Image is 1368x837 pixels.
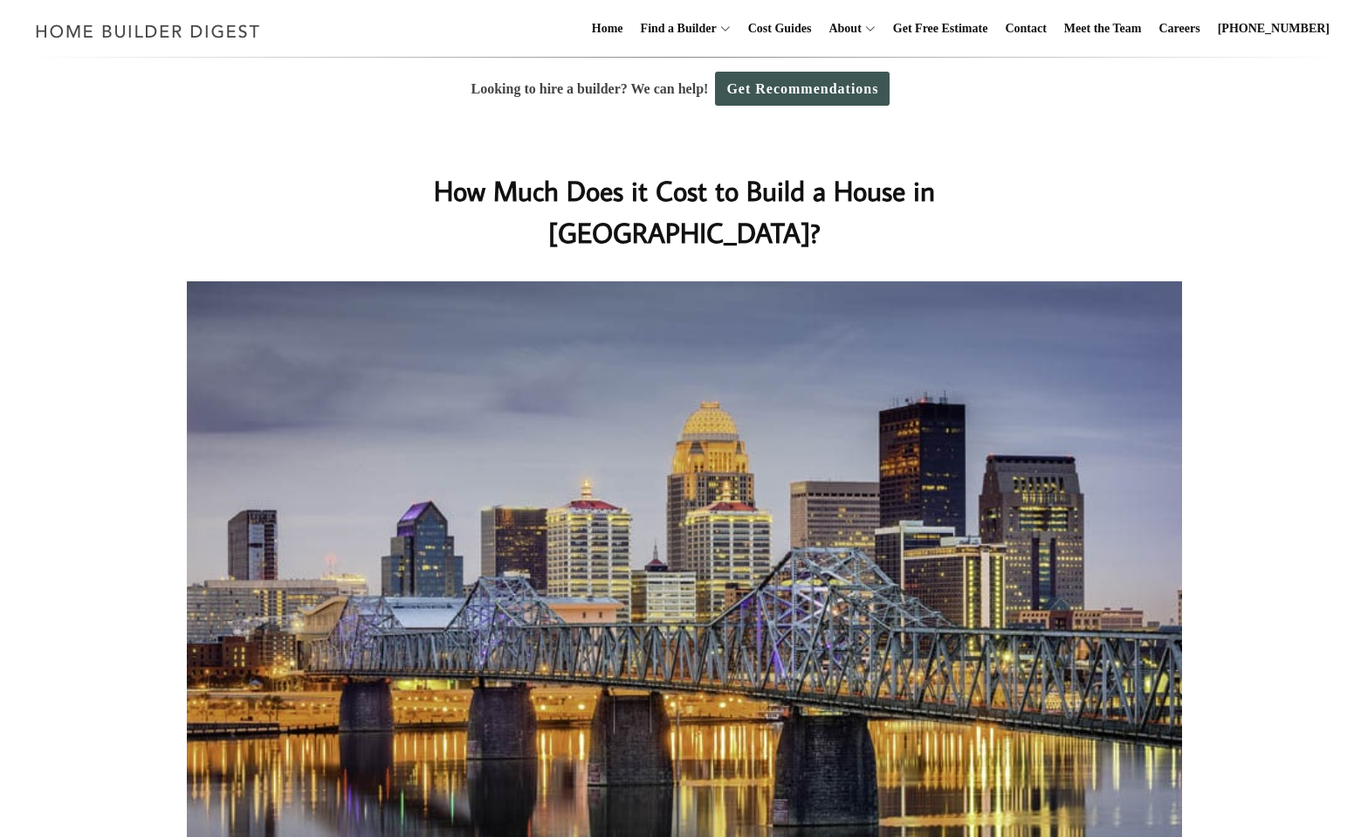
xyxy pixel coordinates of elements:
a: Contact [998,1,1053,57]
h1: How Much Does it Cost to Build a House in [GEOGRAPHIC_DATA]? [336,169,1033,253]
a: Meet the Team [1057,1,1149,57]
a: Careers [1152,1,1207,57]
a: Get Recommendations [715,72,890,106]
a: [PHONE_NUMBER] [1211,1,1337,57]
a: Home [585,1,630,57]
a: About [821,1,861,57]
a: Cost Guides [741,1,819,57]
img: Home Builder Digest [28,14,268,48]
a: Get Free Estimate [886,1,995,57]
a: Find a Builder [634,1,717,57]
